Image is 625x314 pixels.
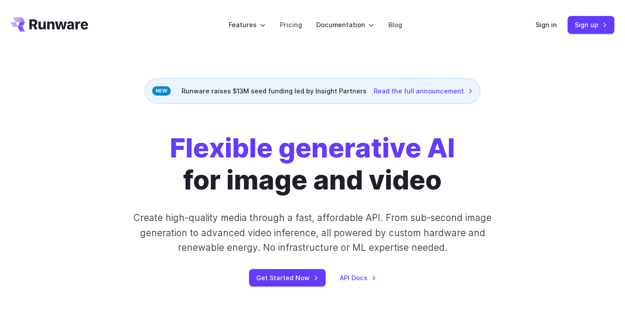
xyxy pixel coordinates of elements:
[170,132,455,196] h1: for image and video
[374,86,473,96] a: Read the full announcement
[536,20,557,30] a: Sign in
[388,20,402,30] a: Blog
[145,78,480,104] div: Runware raises $13M seed funding led by Insight Partners
[170,132,455,164] strong: Flexible generative AI
[340,273,376,283] a: API Docs
[11,17,88,32] a: Go to /
[568,16,614,33] a: Sign up
[249,269,326,286] a: Get Started Now
[316,20,374,30] label: Documentation
[280,20,302,30] a: Pricing
[229,20,266,30] label: Features
[119,210,505,255] p: Create high-quality media through a fast, affordable API. From sub-second image generation to adv...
